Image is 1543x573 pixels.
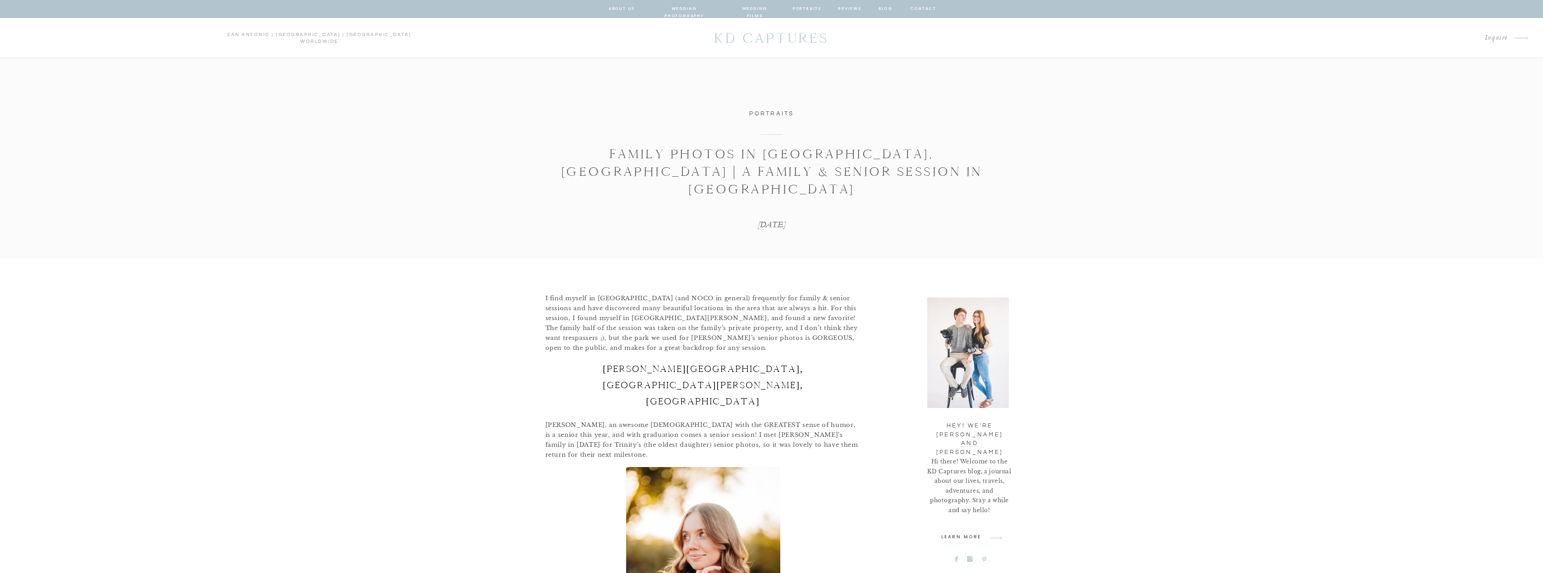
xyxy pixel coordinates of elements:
div: hey! We're [PERSON_NAME] and [PERSON_NAME] [931,422,1008,438]
a: about us [609,5,635,13]
p: I find myself in [GEOGRAPHIC_DATA] (and NOCO in general) frequently for family & senior sessions ... [545,293,861,353]
p: san antonio | [GEOGRAPHIC_DATA] | [GEOGRAPHIC_DATA] worldwide [13,32,626,45]
p: [DATE] [716,219,828,231]
h1: Family Photos in [GEOGRAPHIC_DATA], [GEOGRAPHIC_DATA] | A Family & Senior Session in [GEOGRAPHIC_... [528,145,1016,198]
div: Hi there! Welcome to the KD Captures blog, a journal about our lives, travels, adventures, and ph... [927,457,1012,515]
a: Learn more [939,533,983,543]
a: blog [878,5,894,13]
a: Inquire [977,32,1508,44]
a: portraits [792,5,822,13]
h2: [PERSON_NAME][GEOGRAPHIC_DATA], [GEOGRAPHIC_DATA][PERSON_NAME], [GEOGRAPHIC_DATA] [545,361,861,409]
a: contact [910,5,935,13]
p: [PERSON_NAME], an awesome [DEMOGRAPHIC_DATA] with the GREATEST sense of humor, is a senior this y... [545,420,861,460]
a: KD CAPTURES [710,26,834,50]
a: wedding photography [651,5,718,13]
a: reviews [838,5,862,13]
a: wedding films [733,5,776,13]
a: Portraits [749,110,794,117]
